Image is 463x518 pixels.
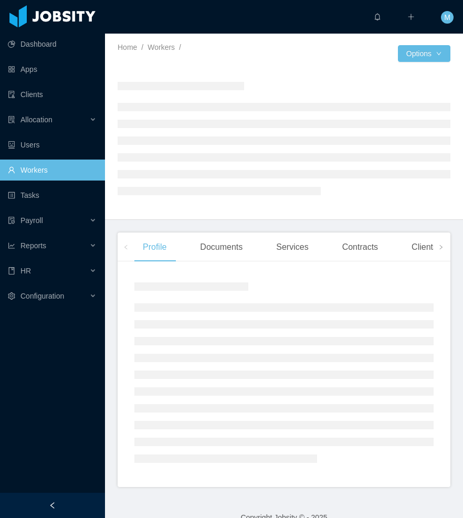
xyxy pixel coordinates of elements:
[148,43,175,51] a: Workers
[8,217,15,224] i: icon: file-protect
[8,84,97,105] a: icon: auditClients
[20,292,64,300] span: Configuration
[403,232,446,262] div: Clients
[118,43,137,51] a: Home
[179,43,181,51] span: /
[8,116,15,123] i: icon: solution
[8,134,97,155] a: icon: robotUsers
[334,232,386,262] div: Contracts
[20,115,52,124] span: Allocation
[8,185,97,206] a: icon: profileTasks
[8,34,97,55] a: icon: pie-chartDashboard
[20,241,46,250] span: Reports
[123,245,129,250] i: icon: left
[8,59,97,80] a: icon: appstoreApps
[20,216,43,225] span: Payroll
[381,8,392,18] sup: 0
[8,242,15,249] i: icon: line-chart
[444,11,450,24] span: M
[8,267,15,274] i: icon: book
[374,13,381,20] i: icon: bell
[438,245,444,250] i: icon: right
[407,13,415,20] i: icon: plus
[268,232,317,262] div: Services
[20,267,31,275] span: HR
[398,45,450,62] button: Optionsicon: down
[192,232,251,262] div: Documents
[8,292,15,300] i: icon: setting
[141,43,143,51] span: /
[134,232,175,262] div: Profile
[8,160,97,181] a: icon: userWorkers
